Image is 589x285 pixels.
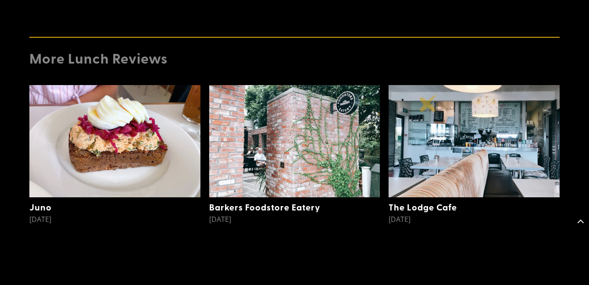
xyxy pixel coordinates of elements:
img: Juno [29,85,200,197]
span: [DATE] [29,214,51,224]
h4: More Lunch Reviews [29,50,560,71]
a: Barkers Foodstore Eatery [209,201,320,213]
span: [DATE] [209,214,231,224]
a: The Lodge Cafe [389,201,457,213]
a: Juno [29,201,52,213]
img: Barkers Foodstore Eatery [209,85,380,197]
img: The Lodge Cafe [389,85,560,197]
span: [DATE] [389,214,411,224]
